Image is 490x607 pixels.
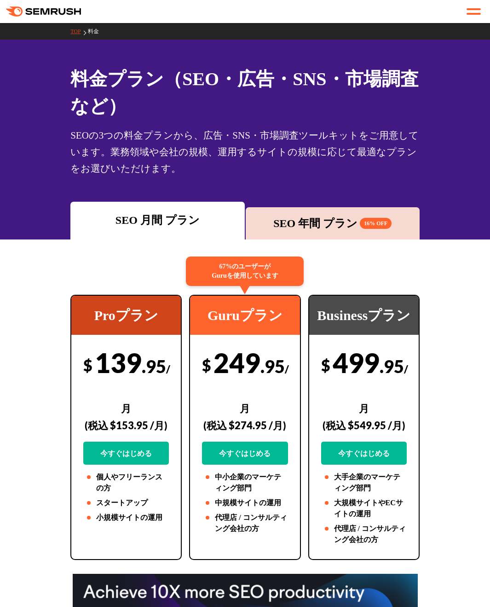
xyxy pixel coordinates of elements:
[202,409,288,442] div: (税込 $274.95 /月)
[202,472,288,494] li: 中小企業のマーケティング部門
[186,257,304,286] div: 67%のユーザーが Guruを使用しています
[250,215,415,232] div: SEO 年間 プラン
[309,296,419,335] div: Businessプラン
[202,497,288,508] li: 中規模サイトの運用
[202,442,288,465] a: 今すぐはじめる
[360,218,392,229] span: 16% OFF
[83,497,169,508] li: スタートアップ
[260,356,285,377] span: .95
[321,523,407,545] li: 代理店 / コンサルティング会社の方
[190,296,300,335] div: Guruプラン
[321,409,407,442] div: (税込 $549.95 /月)
[321,346,407,465] div: 499
[321,442,407,465] a: 今すぐはじめる
[70,65,420,120] h1: 料金プラン（SEO・広告・SNS・市場調査 など）
[202,356,211,374] span: $
[202,346,288,465] div: 249
[83,512,169,523] li: 小規模サイトの運用
[71,296,181,335] div: Proプラン
[83,409,169,442] div: (税込 $153.95 /月)
[202,512,288,534] li: 代理店 / コンサルティング会社の方
[88,28,106,35] a: 料金
[321,356,330,374] span: $
[75,212,240,228] div: SEO 月間 プラン
[142,356,166,377] span: .95
[83,346,169,465] div: 139
[70,127,420,177] div: SEOの3つの料金プランから、広告・SNS・市場調査ツールキットをご用意しています。業務領域や会社の規模、運用するサイトの規模に応じて最適なプランをお選びいただけます。
[380,356,404,377] span: .95
[70,28,87,35] a: TOP
[321,497,407,519] li: 大規模サイトやECサイトの運用
[83,356,92,374] span: $
[83,442,169,465] a: 今すぐはじめる
[321,472,407,494] li: 大手企業のマーケティング部門
[83,472,169,494] li: 個人やフリーランスの方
